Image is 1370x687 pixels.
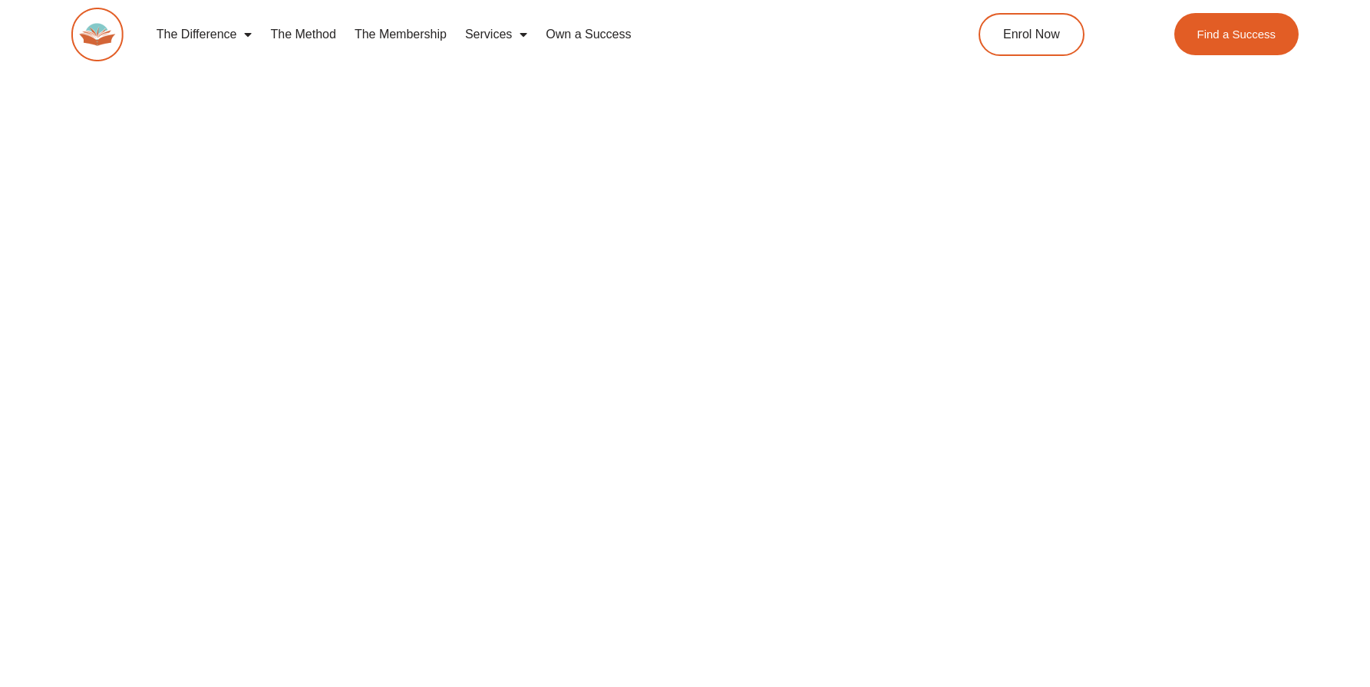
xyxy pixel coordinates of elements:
a: Enrol Now [979,13,1084,56]
a: The Difference [147,17,262,52]
span: Enrol Now [1003,28,1060,41]
a: The Membership [345,17,456,52]
nav: Menu [147,17,909,52]
a: Find a Success [1174,13,1299,55]
a: The Method [261,17,345,52]
span: Find a Success [1197,28,1276,40]
a: Services [456,17,536,52]
a: Own a Success [536,17,640,52]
